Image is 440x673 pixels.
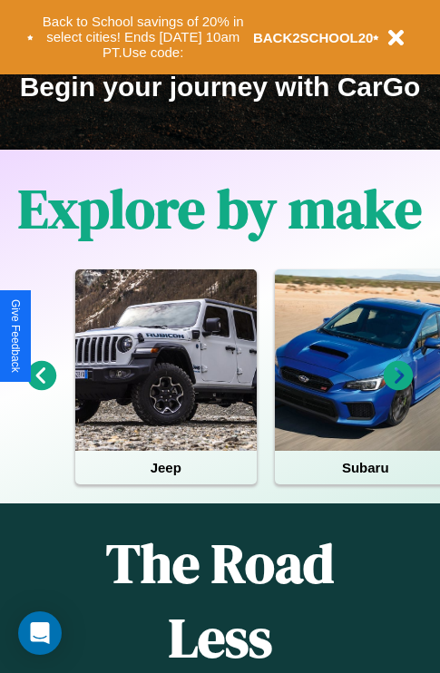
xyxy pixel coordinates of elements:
h1: Explore by make [18,171,422,246]
button: Back to School savings of 20% in select cities! Ends [DATE] 10am PT.Use code: [34,9,253,65]
h4: Jeep [75,451,257,484]
div: Give Feedback [9,299,22,373]
b: BACK2SCHOOL20 [253,30,374,45]
div: Open Intercom Messenger [18,611,62,655]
